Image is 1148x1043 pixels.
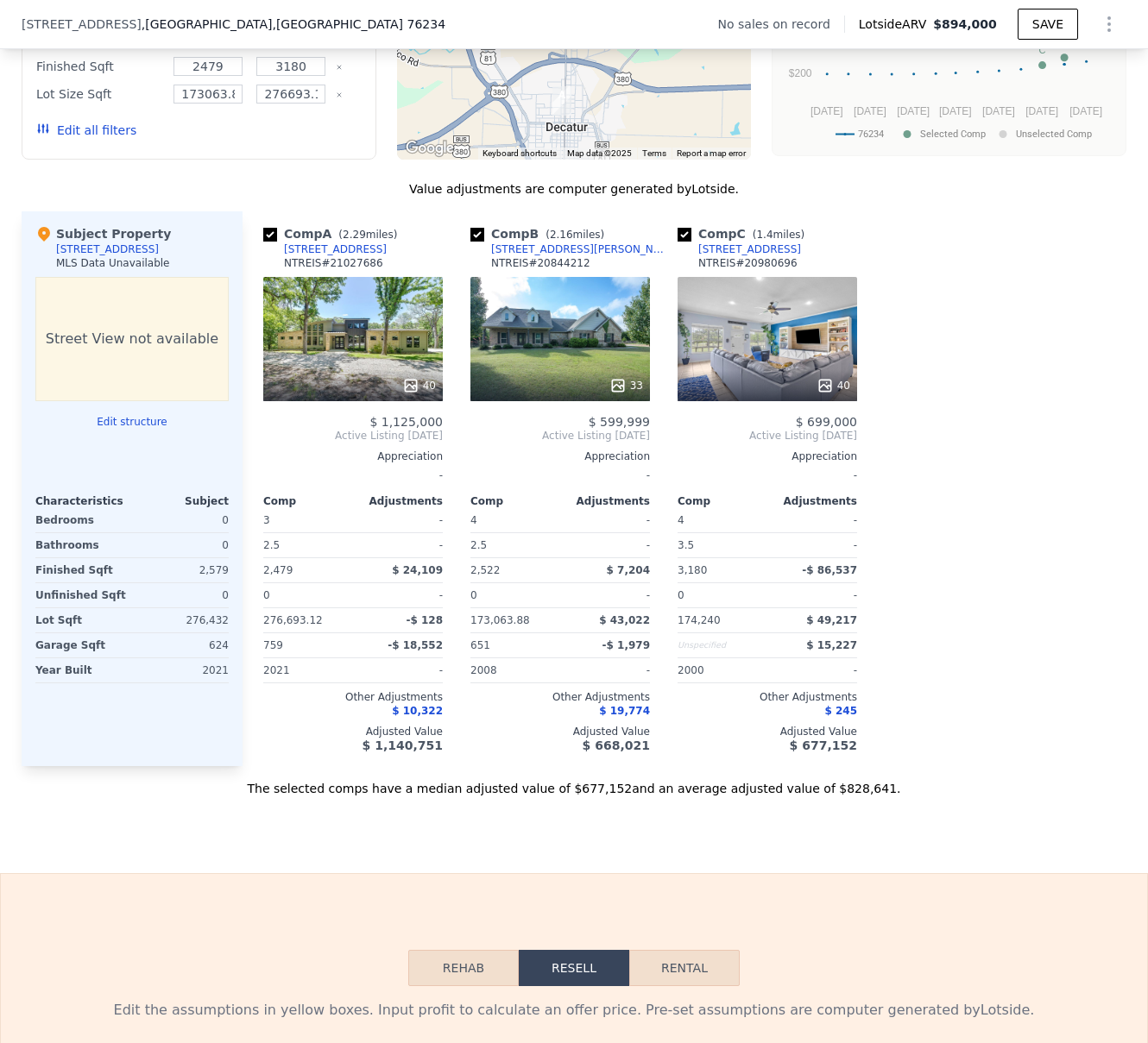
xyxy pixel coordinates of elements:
div: 33 [609,377,643,394]
span: 3 [263,514,270,526]
button: Rental [629,950,740,986]
div: Other Adjustments [263,690,443,704]
div: Finished Sqft [35,558,129,582]
button: Edit structure [35,415,229,429]
div: - [356,658,443,682]
span: -$ 1,979 [602,639,650,651]
div: Bedrooms [35,508,129,532]
div: - [771,508,857,532]
div: Finished Sqft [36,54,163,79]
div: Adjustments [353,494,443,508]
text: Unselected Comp [1016,129,1092,140]
div: Appreciation [470,449,650,463]
button: Show Options [1092,7,1126,41]
span: 2.16 [550,229,573,241]
div: Value adjustments are computer generated by Lotside . [22,180,1126,198]
button: Rehab [408,950,519,986]
text: Selected Comp [920,129,986,140]
div: - [564,658,650,682]
span: 4 [470,514,477,526]
div: 0 [136,508,229,532]
img: Google [401,137,458,160]
span: 0 [263,589,270,601]
div: 2,579 [136,558,229,582]
span: 173,063.88 [470,614,530,626]
span: $ 668,021 [583,738,650,752]
div: Comp C [678,225,811,242]
button: Edit all filters [36,122,136,139]
span: Map data ©2025 [567,148,632,158]
button: Clear [336,64,343,71]
div: [STREET_ADDRESS] [698,242,801,256]
text: $200 [789,67,812,79]
span: $ 15,227 [806,639,857,651]
div: Comp A [263,225,404,242]
text: [DATE] [897,105,930,117]
div: NTREIS # 20844212 [491,256,590,270]
span: 2,522 [470,564,500,576]
div: Bathrooms [35,533,129,557]
span: 2.29 [343,229,366,241]
div: - [771,533,857,557]
div: - [356,533,443,557]
span: -$ 86,537 [802,564,857,576]
div: 0 [136,583,229,607]
span: -$ 18,552 [388,639,443,651]
div: Appreciation [678,449,857,463]
span: ( miles) [539,229,611,241]
div: 2021 [136,658,229,682]
div: Other Adjustments [678,690,857,704]
text: [DATE] [1025,105,1058,117]
div: NTREIS # 21027686 [284,256,383,270]
span: 4 [678,514,684,526]
span: $894,000 [933,17,997,31]
span: 276,693.12 [263,614,323,626]
div: 2000 [678,658,764,682]
span: Active Listing [DATE] [263,429,443,443]
div: Comp [470,494,560,508]
text: [DATE] [854,105,886,117]
div: Subject Property [35,225,171,242]
div: Adjustments [767,494,857,508]
a: Terms (opens in new tab) [642,148,666,158]
a: Report a map error [677,148,746,158]
div: Year Built [35,658,129,682]
div: Other Adjustments [470,690,650,704]
span: $ 43,022 [599,614,650,626]
div: Subject [132,494,229,508]
span: 1.4 [756,229,773,241]
div: - [356,583,443,607]
text: [DATE] [939,105,972,117]
span: [STREET_ADDRESS] [22,16,142,33]
span: -$ 128 [406,614,443,626]
button: Resell [519,950,629,986]
div: [STREET_ADDRESS][PERSON_NAME] [491,242,671,256]
div: 0 [136,533,229,557]
div: NTREIS # 20980696 [698,256,798,270]
div: 2.5 [470,533,557,557]
span: $ 599,999 [589,415,650,429]
a: [STREET_ADDRESS] [678,242,801,256]
div: No sales on record [718,16,844,33]
span: $ 24,109 [392,564,443,576]
div: 276,432 [136,608,229,632]
div: Lot Size Sqft [36,82,163,106]
span: 0 [470,589,477,601]
div: Adjustments [560,494,650,508]
div: - [564,508,650,532]
a: [STREET_ADDRESS][PERSON_NAME] [470,242,671,256]
span: ( miles) [331,229,404,241]
text: 76234 [858,129,884,140]
div: 2008 [470,658,557,682]
span: $ 699,000 [796,415,857,429]
div: - [564,583,650,607]
span: $ 7,204 [607,564,650,576]
div: Appreciation [263,449,443,463]
a: Open this area in Google Maps (opens a new window) [401,137,458,160]
div: Comp [263,494,353,508]
div: 2.5 [263,533,350,557]
div: Street View not available [35,277,229,401]
div: Adjusted Value [678,725,857,738]
text: [DATE] [1069,105,1102,117]
div: 125 Red Oak Dr [552,86,571,116]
